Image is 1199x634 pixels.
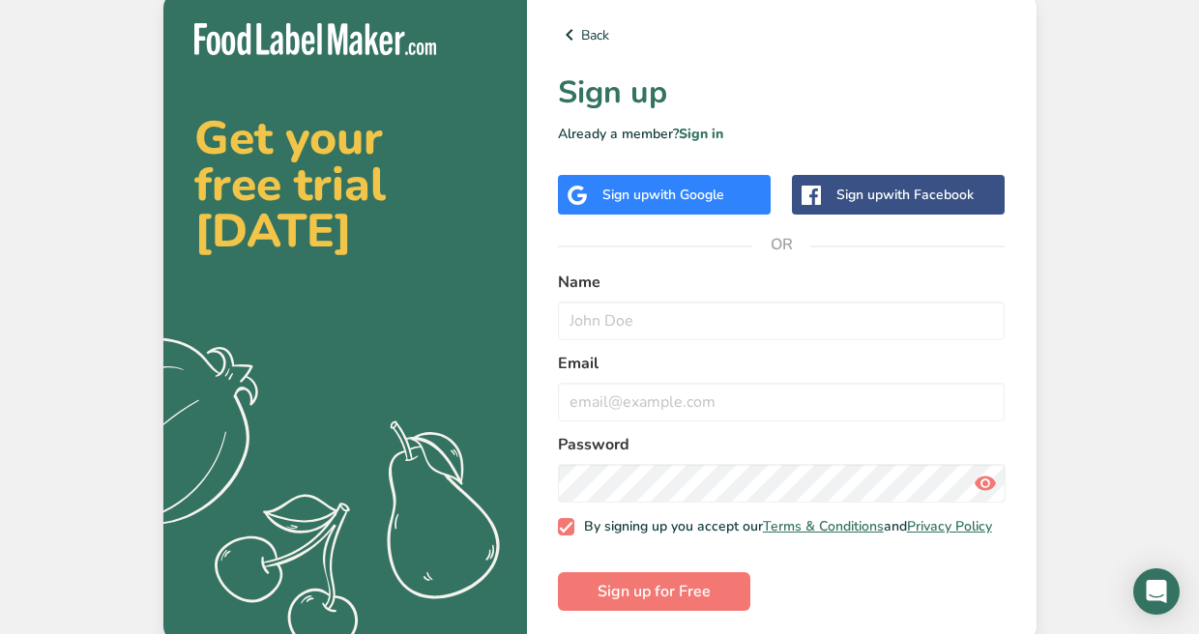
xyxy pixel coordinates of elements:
h2: Get your free trial [DATE] [194,115,496,254]
input: email@example.com [558,383,1006,421]
label: Email [558,352,1006,375]
div: Open Intercom Messenger [1133,568,1180,615]
label: Password [558,433,1006,456]
button: Sign up for Free [558,572,750,611]
span: OR [752,216,810,274]
label: Name [558,271,1006,294]
p: Already a member? [558,124,1006,144]
input: John Doe [558,302,1006,340]
span: Sign up for Free [598,580,711,603]
span: By signing up you accept our and [574,518,992,535]
div: Sign up [602,185,724,205]
img: Food Label Maker [194,23,436,55]
a: Sign in [679,125,723,143]
h1: Sign up [558,70,1006,116]
span: with Google [649,186,724,204]
a: Back [558,23,1006,46]
a: Privacy Policy [907,517,992,535]
span: with Facebook [883,186,974,204]
div: Sign up [836,185,974,205]
a: Terms & Conditions [763,517,884,535]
